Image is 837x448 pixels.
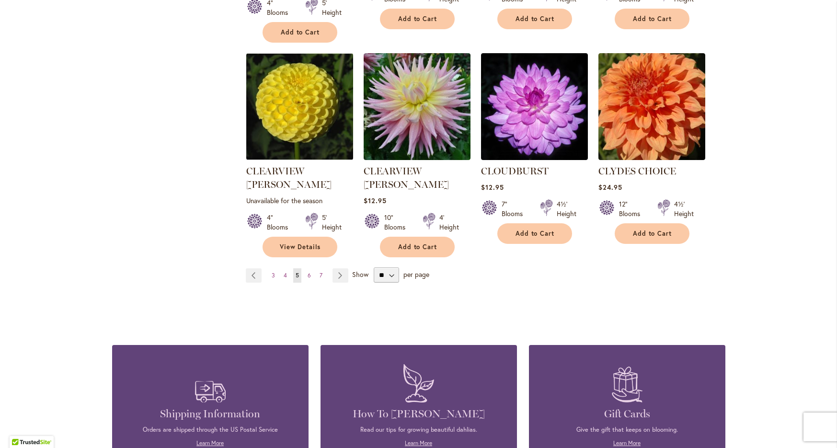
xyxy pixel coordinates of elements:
[516,230,555,238] span: Add to Cart
[196,439,224,447] a: Learn More
[296,272,299,279] span: 5
[126,407,294,421] h4: Shipping Information
[398,15,437,23] span: Add to Cart
[439,213,459,232] div: 4' Height
[543,407,711,421] h4: Gift Cards
[281,28,320,36] span: Add to Cart
[335,425,503,434] p: Read our tips for growing beautiful dahlias.
[481,183,504,192] span: $12.95
[384,213,411,232] div: 10" Blooms
[598,165,676,177] a: CLYDES CHOICE
[364,165,449,190] a: CLEARVIEW [PERSON_NAME]
[613,439,641,447] a: Learn More
[335,407,503,421] h4: How To [PERSON_NAME]
[364,53,470,160] img: Clearview Jonas
[352,270,368,279] span: Show
[263,237,337,257] a: View Details
[317,268,325,283] a: 7
[246,153,353,162] a: CLEARVIEW DANIEL
[497,9,572,29] button: Add to Cart
[557,199,576,218] div: 4½' Height
[619,199,646,218] div: 12" Blooms
[320,272,322,279] span: 7
[272,272,275,279] span: 3
[481,165,549,177] a: CLOUDBURST
[280,243,321,251] span: View Details
[633,15,672,23] span: Add to Cart
[380,9,455,29] button: Add to Cart
[246,165,332,190] a: CLEARVIEW [PERSON_NAME]
[633,230,672,238] span: Add to Cart
[516,15,555,23] span: Add to Cart
[502,199,528,218] div: 7" Blooms
[246,196,353,205] p: Unavailable for the season
[481,153,588,162] a: Cloudburst
[364,153,470,162] a: Clearview Jonas
[267,213,294,232] div: 4" Blooms
[598,183,622,192] span: $24.95
[263,22,337,43] button: Add to Cart
[246,53,353,160] img: CLEARVIEW DANIEL
[126,425,294,434] p: Orders are shipped through the US Postal Service
[269,268,277,283] a: 3
[615,9,689,29] button: Add to Cart
[308,272,311,279] span: 6
[281,268,289,283] a: 4
[403,270,429,279] span: per page
[305,268,313,283] a: 6
[598,153,705,162] a: Clyde's Choice
[674,199,694,218] div: 4½' Height
[322,213,342,232] div: 5' Height
[497,223,572,244] button: Add to Cart
[7,414,34,441] iframe: Launch Accessibility Center
[543,425,711,434] p: Give the gift that keeps on blooming.
[380,237,455,257] button: Add to Cart
[615,223,689,244] button: Add to Cart
[598,53,705,160] img: Clyde's Choice
[284,272,287,279] span: 4
[481,53,588,160] img: Cloudburst
[364,196,387,205] span: $12.95
[405,439,432,447] a: Learn More
[398,243,437,251] span: Add to Cart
